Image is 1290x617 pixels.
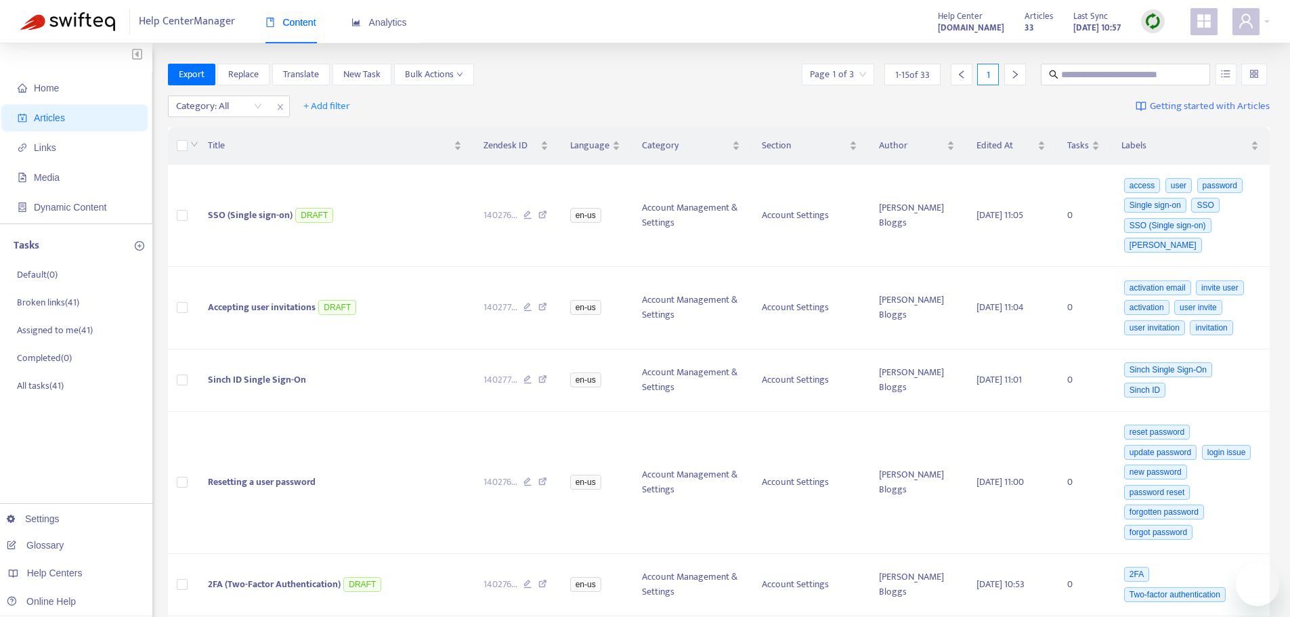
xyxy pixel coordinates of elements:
[295,208,333,223] span: DRAFT
[631,267,751,349] td: Account Management & Settings
[976,576,1025,592] span: [DATE] 10:53
[1150,99,1270,114] span: Getting started with Articles
[473,127,559,165] th: Zendesk ID
[1124,445,1197,460] span: update password
[1124,300,1169,315] span: activation
[318,300,356,315] span: DRAFT
[868,412,966,554] td: [PERSON_NAME] Bloggs
[208,207,293,223] span: SSO (Single sign-on)
[18,173,27,182] span: file-image
[868,554,966,616] td: [PERSON_NAME] Bloggs
[631,412,751,554] td: Account Management & Settings
[1197,178,1243,193] span: password
[34,112,65,123] span: Articles
[895,68,930,82] span: 1 - 15 of 33
[283,67,319,82] span: Translate
[197,127,473,165] th: Title
[483,475,517,490] span: 140276 ...
[351,17,407,28] span: Analytics
[1124,238,1202,253] span: [PERSON_NAME]
[17,379,64,393] p: All tasks ( 41 )
[1124,198,1186,213] span: Single sign-on
[570,208,601,223] span: en-us
[34,83,59,93] span: Home
[977,64,999,85] div: 1
[405,67,463,82] span: Bulk Actions
[483,577,517,592] span: 140276 ...
[1124,505,1204,519] span: forgotten password
[976,474,1024,490] span: [DATE] 11:00
[938,20,1004,35] a: [DOMAIN_NAME]
[190,140,198,148] span: down
[1124,425,1190,440] span: reset password
[938,9,983,24] span: Help Center
[1124,567,1149,582] span: 2FA
[17,351,72,365] p: Completed ( 0 )
[1049,70,1058,79] span: search
[868,165,966,267] td: [PERSON_NAME] Bloggs
[631,127,751,165] th: Category
[1124,383,1165,398] span: Sinch ID
[1056,412,1111,554] td: 0
[1111,127,1270,165] th: Labels
[1136,95,1270,117] a: Getting started with Articles
[208,474,316,490] span: Resetting a user password
[483,373,517,387] span: 140277 ...
[7,540,64,551] a: Glossary
[631,349,751,412] td: Account Management & Settings
[272,64,330,85] button: Translate
[1144,13,1161,30] img: sync.dc5367851b00ba804db3.png
[27,568,83,578] span: Help Centers
[570,577,601,592] span: en-us
[966,127,1056,165] th: Edited At
[868,349,966,412] td: [PERSON_NAME] Bloggs
[228,67,259,82] span: Replace
[1165,178,1192,193] span: user
[1056,554,1111,616] td: 0
[1124,280,1191,295] span: activation email
[18,113,27,123] span: account-book
[265,17,316,28] span: Content
[957,70,966,79] span: left
[1073,9,1108,24] span: Last Sync
[332,64,391,85] button: New Task
[303,98,350,114] span: + Add filter
[17,295,79,310] p: Broken links ( 41 )
[1196,280,1244,295] span: invite user
[17,323,93,337] p: Assigned to me ( 41 )
[1124,465,1187,480] span: new password
[1010,70,1020,79] span: right
[208,372,306,387] span: Sinch ID Single Sign-On
[1202,445,1251,460] span: login issue
[751,165,868,267] td: Account Settings
[18,83,27,93] span: home
[208,138,451,153] span: Title
[34,172,60,183] span: Media
[456,71,463,78] span: down
[868,267,966,349] td: [PERSON_NAME] Bloggs
[179,67,205,82] span: Export
[394,64,474,85] button: Bulk Actionsdown
[272,99,289,115] span: close
[18,143,27,152] span: link
[1073,20,1121,35] strong: [DATE] 10:57
[293,95,360,117] button: + Add filter
[1124,485,1190,500] span: password reset
[1124,525,1192,540] span: forgot password
[642,138,729,153] span: Category
[343,577,381,592] span: DRAFT
[483,208,517,223] span: 140276 ...
[17,268,58,282] p: Default ( 0 )
[1236,563,1279,606] iframe: Button to launch messaging window
[1136,101,1146,112] img: image-link
[751,412,868,554] td: Account Settings
[1216,64,1237,85] button: unordered-list
[976,372,1022,387] span: [DATE] 11:01
[559,127,631,165] th: Language
[217,64,270,85] button: Replace
[751,267,868,349] td: Account Settings
[879,138,944,153] span: Author
[343,67,381,82] span: New Task
[1067,138,1089,153] span: Tasks
[1025,20,1034,35] strong: 33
